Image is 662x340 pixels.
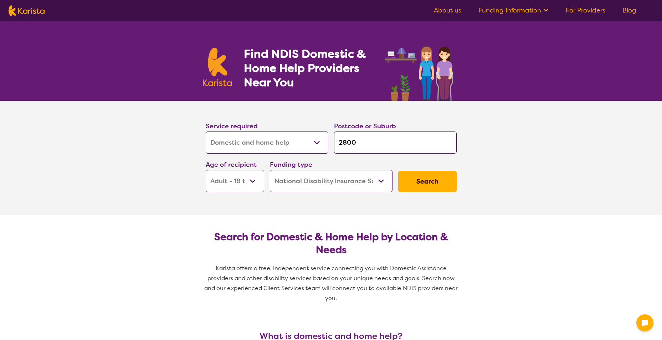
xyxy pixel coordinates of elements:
[204,264,459,302] span: Karista offers a free, independent service connecting you with Domestic Assistance providers and ...
[206,160,257,169] label: Age of recipient
[566,6,605,15] a: For Providers
[434,6,461,15] a: About us
[206,122,258,130] label: Service required
[383,38,459,101] img: domestic-help
[203,48,232,86] img: Karista logo
[622,6,636,15] a: Blog
[9,5,45,16] img: Karista logo
[398,171,457,192] button: Search
[334,122,396,130] label: Postcode or Suburb
[270,160,312,169] label: Funding type
[478,6,549,15] a: Funding Information
[334,132,457,154] input: Type
[244,47,376,89] h1: Find NDIS Domestic & Home Help Providers Near You
[211,231,451,256] h2: Search for Domestic & Home Help by Location & Needs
